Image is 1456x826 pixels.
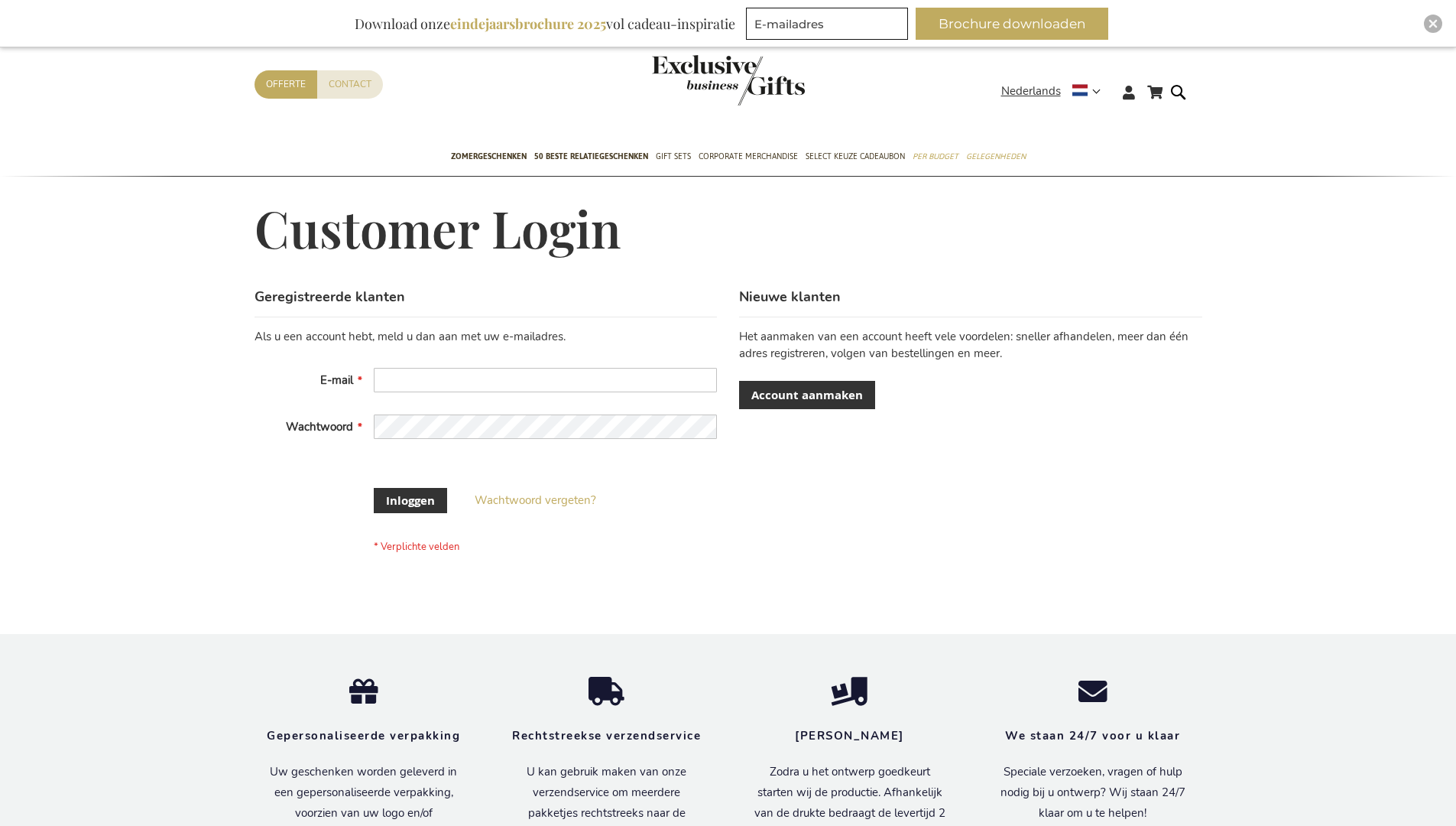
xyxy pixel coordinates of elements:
[374,488,447,513] button: Inloggen
[534,148,648,164] span: 50 beste relatiegeschenken
[739,381,875,409] a: Account aanmaken
[1428,19,1438,28] img: Close
[1005,728,1180,743] strong: We staan 24/7 voor u klaar
[348,8,742,40] div: Download onze vol cadeau-inspiratie
[255,195,621,261] span: Customer Login
[534,138,648,177] a: 50 beste relatiegeschenken
[286,419,353,434] span: Wachtwoord
[475,493,596,508] span: Wachtwoord vergeten?
[652,55,728,106] a: store logo
[913,148,958,164] span: Per Budget
[255,70,317,99] a: Offerte
[317,70,383,99] a: Contact
[1424,15,1442,33] div: Close
[806,138,905,177] a: Select Keuze Cadeaubon
[806,148,905,164] span: Select Keuze Cadeaubon
[1001,83,1061,100] span: Nederlands
[450,15,606,33] b: eindejaarsbrochure 2025
[699,138,798,177] a: Corporate Merchandise
[699,148,798,164] span: Corporate Merchandise
[374,368,717,392] input: E-mail
[475,493,596,509] a: Wachtwoord vergeten?
[512,728,701,743] strong: Rechtstreekse verzendservice
[255,288,405,306] strong: Geregistreerde klanten
[751,387,863,403] span: Account aanmaken
[451,148,527,164] span: Zomergeschenken
[656,148,691,164] span: Gift Sets
[966,148,1026,164] span: Gelegenheden
[739,329,1201,362] p: Het aanmaken van een account heeft vele voordelen: sneller afhandelen, meer dan één adres registr...
[656,138,691,177] a: Gift Sets
[320,372,353,388] span: E-mail
[255,329,717,345] div: Als u een account hebt, meld u dan aan met uw e-mailadres.
[652,55,805,106] img: Exclusive Business gifts logo
[739,288,841,306] strong: Nieuwe klanten
[795,728,904,743] strong: [PERSON_NAME]
[386,493,435,509] span: Inloggen
[966,138,1026,177] a: Gelegenheden
[994,762,1192,824] p: Speciale verzoeken, vragen of hulp nodig bij u ontwerp? Wij staan 24/7 klaar om u te helpen!
[746,8,913,44] form: marketing offers and promotions
[451,138,527,177] a: Zomergeschenken
[267,728,460,743] strong: Gepersonaliseerde verpakking
[746,8,908,40] input: E-mailadres
[916,8,1108,40] button: Brochure downloaden
[913,138,958,177] a: Per Budget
